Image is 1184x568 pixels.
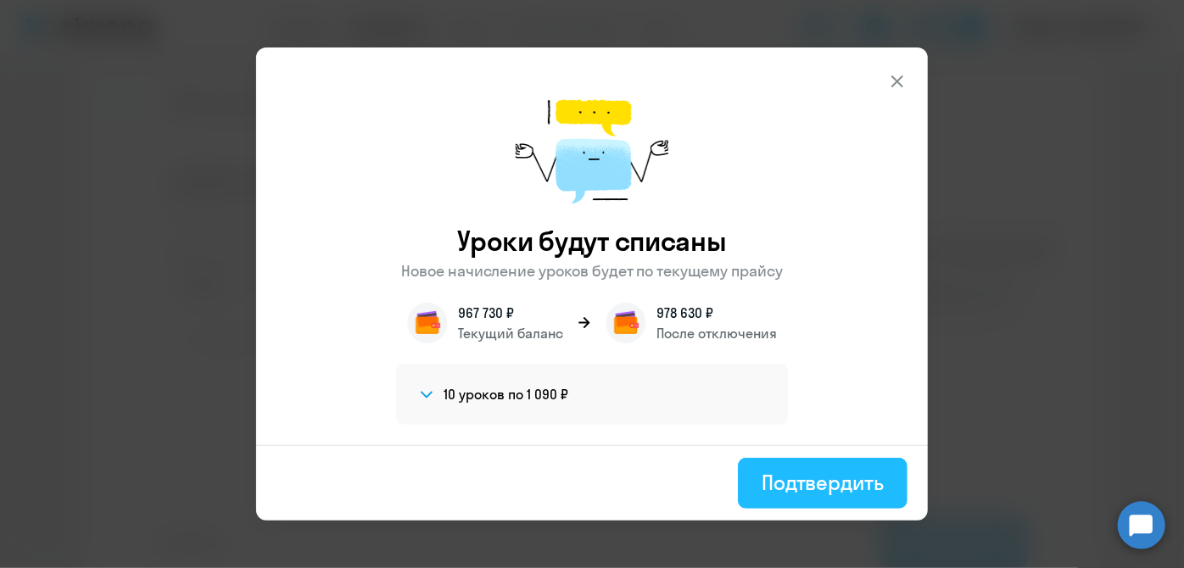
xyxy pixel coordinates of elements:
[606,303,646,343] img: wallet.png
[458,303,563,323] p: 967 730 ₽
[516,81,668,224] img: message-sent.png
[738,458,908,509] button: Подтвердить
[444,385,568,404] h4: 10 уроков по 1 090 ₽
[762,469,884,496] div: Подтвердить
[407,303,448,343] img: wallet.png
[457,224,726,258] h3: Уроки будут списаны
[458,323,563,343] p: Текущий баланс
[401,260,783,282] p: Новое начисление уроков будет по текущему прайсу
[656,323,777,343] p: После отключения
[656,303,777,323] p: 978 630 ₽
